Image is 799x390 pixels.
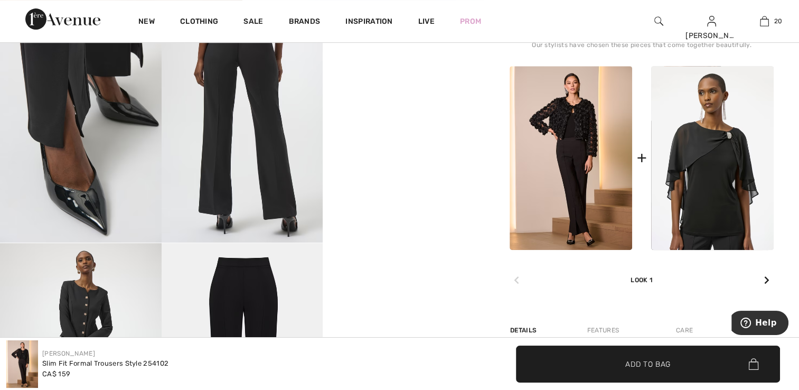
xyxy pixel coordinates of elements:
[651,66,774,250] img: Chic Embellished Pullover Style 254021
[625,358,671,369] span: Add to Bag
[510,66,632,250] img: Slim Fit Formal Trousers Style 254102
[243,17,263,28] a: Sale
[738,15,790,27] a: 20
[6,340,38,388] img: Slim Fit Formal Trousers Style 254102
[162,1,323,243] img: Slim Fit Formal Trousers Style 254102. 4
[138,17,155,28] a: New
[510,41,774,57] div: Our stylists have chosen these pieces that come together beautifully.
[636,146,646,170] div: +
[707,15,716,27] img: My Info
[667,321,702,340] div: Care
[748,358,758,370] img: Bag.svg
[685,30,737,41] div: [PERSON_NAME]
[707,16,716,26] a: Sign In
[180,17,218,28] a: Clothing
[289,17,321,28] a: Brands
[42,358,168,369] div: Slim Fit Formal Trousers Style 254102
[418,16,435,27] a: Live
[42,350,95,357] a: [PERSON_NAME]
[760,15,769,27] img: My Bag
[774,16,783,26] span: 20
[654,15,663,27] img: search the website
[42,370,70,378] span: CA$ 159
[460,16,481,27] a: Prom
[516,346,780,383] button: Add to Bag
[578,321,628,340] div: Features
[25,8,100,30] img: 1ère Avenue
[510,321,539,340] div: Details
[510,250,774,285] div: Look 1
[731,311,788,337] iframe: Opens a widget where you can find more information
[345,17,392,28] span: Inspiration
